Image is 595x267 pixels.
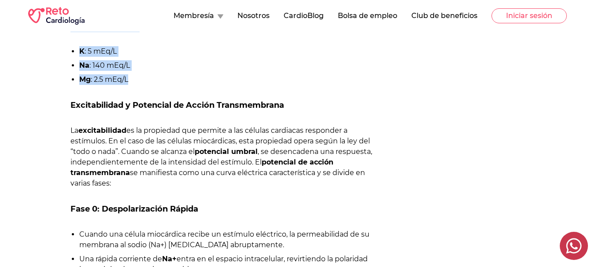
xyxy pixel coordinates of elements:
[70,125,373,189] p: La es la propiedad que permite a las células cardiacas responder a estímulos. En el caso de las c...
[79,47,85,55] strong: K
[174,11,223,21] button: Membresía
[162,255,177,263] strong: Na+
[78,126,126,135] strong: excitabilidad
[79,229,373,250] li: Cuando una célula miocárdica recibe un estímulo eléctrico, la permeabilidad de su membrana al sod...
[79,61,89,69] strong: Na
[79,60,373,71] li: : 140 mEq/L
[237,11,270,21] button: Nosotros
[28,7,85,25] img: RETO Cardio Logo
[492,8,567,23] button: Iniciar sesión
[411,11,477,21] button: Club de beneficios
[338,11,397,21] button: Bolsa de empleo
[284,11,324,21] button: CardioBlog
[70,99,373,111] h2: Excitabilidad y Potencial de Acción Transmembrana
[79,46,373,57] li: : 5 mEq/L
[79,75,91,84] strong: Mg
[195,147,258,156] strong: potencial umbral
[70,203,373,215] h3: Fase 0: Despolarización Rápida
[79,74,373,85] li: : 2.5 mEq/L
